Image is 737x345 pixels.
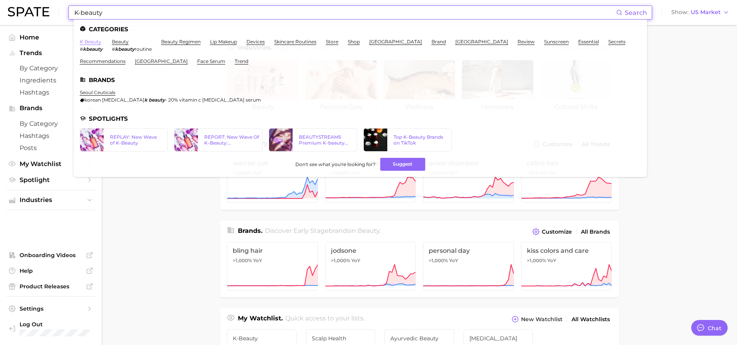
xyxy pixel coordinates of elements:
span: korean [MEDICAL_DATA] [84,97,144,103]
span: YoY [351,257,360,264]
li: Brands [80,77,641,83]
span: Settings [20,305,82,312]
a: by Category [6,118,95,130]
div: REPLAY: New Wave of K-Beauty [110,134,162,146]
span: [MEDICAL_DATA] [469,335,527,341]
span: Spotlight [20,176,82,184]
span: New Watchlist [521,316,563,323]
a: Spotlight [6,174,95,186]
button: Customize [530,226,574,237]
span: Onboarding Videos [20,252,82,259]
a: Posts [6,142,95,154]
a: personal day>1,000% YoY [423,242,514,290]
span: >1,000% [429,257,448,263]
span: beauty [358,227,379,234]
span: All Watchlists [572,316,610,323]
span: K-Beauty [233,335,291,341]
li: Categories [80,26,641,32]
a: store [326,39,338,45]
a: [GEOGRAPHIC_DATA] [135,58,188,64]
a: BEAUTYSTREAMS Premium K-beauty Trends Report [269,128,357,152]
a: Log out. Currently logged in with e-mail ncrerar@gearcommunications.com. [6,318,95,339]
li: Spotlights [80,115,641,122]
span: # [112,46,115,52]
span: Brands [20,105,82,112]
span: Industries [20,197,82,204]
a: by Category [6,62,95,74]
em: kbeauty [115,46,135,52]
span: US Market [691,10,721,14]
div: BEAUTYSTREAMS Premium K-beauty Trends Report [299,134,351,146]
a: skincare routines [274,39,316,45]
a: onion shampoo>1,000% YoY [423,154,514,203]
a: bling hair>1,000% YoY [227,242,318,290]
em: kbeauty [83,46,102,52]
span: Log Out [20,321,117,328]
span: Ayurvedic Beauty [390,335,448,341]
input: Search here for a brand, industry, or ingredient [74,6,616,19]
span: - 20% vitamin c [MEDICAL_DATA] serum [165,97,261,103]
a: review [518,39,535,45]
a: warrior cut>1,000% YoY [227,154,318,203]
button: Brands [6,102,95,114]
span: Product Releases [20,283,82,290]
button: Industries [6,194,95,206]
h2: Quick access to your lists. [285,314,365,325]
a: jodsone>1,000% YoY [325,242,416,290]
span: personal day [429,247,508,254]
a: Help [6,265,95,277]
a: brand [431,39,446,45]
a: calico hair+769.4% YoY [521,154,612,203]
a: lip makeup [210,39,237,45]
button: Suggest [380,158,425,171]
span: Customize [542,229,572,235]
span: routine [135,46,152,52]
a: REPLAY: New Wave of K-Beauty [80,128,168,152]
span: Hashtags [20,132,82,139]
span: Show [671,10,688,14]
a: trend [235,58,248,64]
span: My Watchlist [20,160,82,168]
a: Hashtags [6,130,95,142]
span: >1,000% [331,257,350,263]
span: >1,000% [233,257,252,263]
a: Settings [6,303,95,315]
a: recommendations [80,58,126,64]
span: Posts [20,144,82,152]
div: Top K-Beauty Brands on TikTok [394,134,445,146]
img: SPATE [8,7,49,16]
span: Discover Early Stage brands in . [265,227,381,234]
span: YoY [253,257,262,264]
a: purple hair mask>1,000% YoY [325,154,416,203]
button: ShowUS Market [669,7,731,18]
span: All Brands [581,229,610,235]
a: [GEOGRAPHIC_DATA] [455,39,508,45]
a: Hashtags [6,86,95,98]
span: jodsone [331,247,410,254]
button: Trends [6,47,95,59]
span: by Category [20,64,82,72]
a: essential [578,39,599,45]
h1: My Watchlist. [238,314,283,325]
a: All Brands [579,227,612,237]
span: >1,000% [527,257,546,263]
a: beauty [112,39,129,45]
a: REPORT: New Wave Of K-Beauty: [GEOGRAPHIC_DATA]’s Trending Innovations In Skincare & Color Cosmetics [174,128,262,152]
span: YoY [449,257,458,264]
span: # [80,46,83,52]
span: Home [20,34,82,41]
span: Trends [20,50,82,57]
span: Search [625,9,647,16]
span: Ingredients [20,77,82,84]
a: [GEOGRAPHIC_DATA] [369,39,422,45]
a: sunscreen [544,39,569,45]
a: seoul ceuticals [80,89,115,95]
span: YoY [547,257,556,264]
span: Don't see what you're looking for? [295,161,376,167]
button: New Watchlist [510,314,564,325]
a: devices [246,39,265,45]
span: bling hair [233,247,312,254]
span: kiss colors and care [527,247,606,254]
span: Brands . [238,227,262,234]
a: beauty regimen [161,39,201,45]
